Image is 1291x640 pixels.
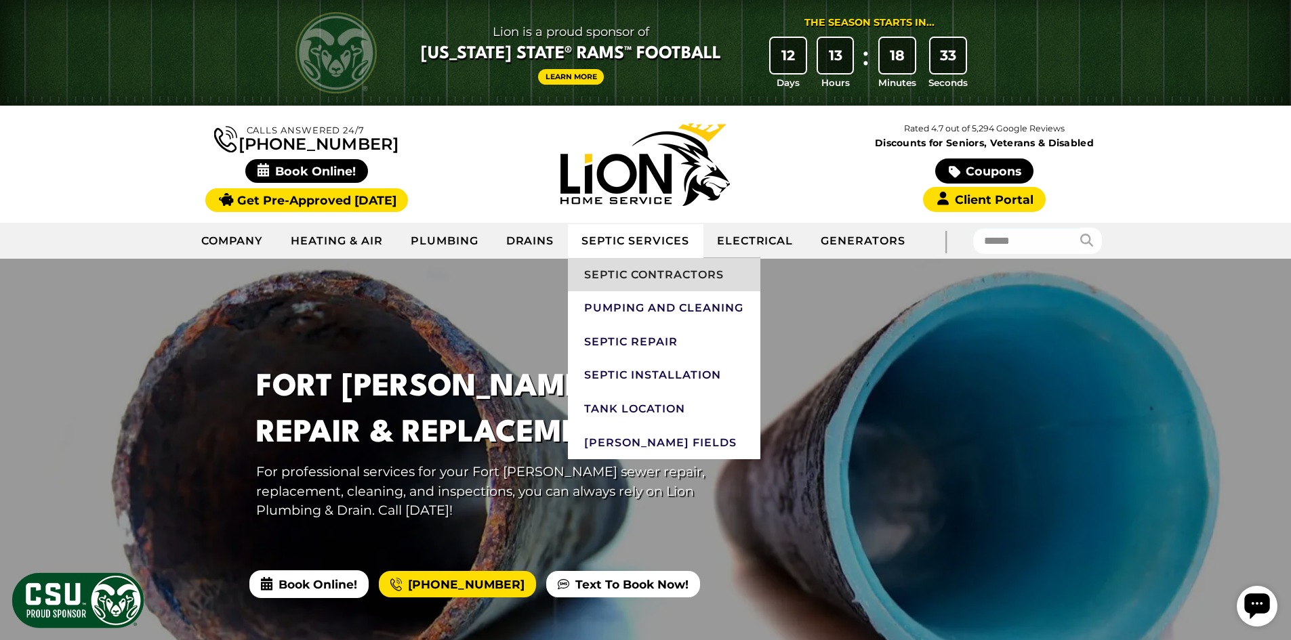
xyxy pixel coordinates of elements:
a: Septic Installation [568,358,760,392]
a: [PERSON_NAME] Fields [568,426,760,460]
div: 33 [930,38,966,73]
div: 18 [880,38,915,73]
a: Get Pre-Approved [DATE] [205,188,408,212]
a: Company [188,224,278,258]
a: Client Portal [923,187,1045,212]
img: CSU Sponsor Badge [10,571,146,630]
h1: Fort [PERSON_NAME] Sewer Repair & Replacement [256,365,750,456]
div: | [919,223,973,259]
a: Electrical [703,224,808,258]
span: Days [777,76,800,89]
a: Heating & Air [277,224,396,258]
a: Tank Location [568,392,760,426]
span: Minutes [878,76,916,89]
div: 12 [771,38,806,73]
a: Plumbing [397,224,493,258]
a: Drains [493,224,569,258]
a: Generators [807,224,919,258]
div: The Season Starts in... [804,16,935,30]
span: [US_STATE] State® Rams™ Football [421,43,721,66]
span: Discounts for Seniors, Veterans & Disabled [818,138,1151,148]
div: : [859,38,872,90]
span: Seconds [928,76,968,89]
span: Book Online! [249,570,369,597]
a: Septic Contractors [568,258,760,292]
span: Hours [821,76,850,89]
span: Book Online! [245,159,368,183]
p: Rated 4.7 out of 5,294 Google Reviews [815,121,1153,136]
img: CSU Rams logo [295,12,377,93]
p: For professional services for your Fort [PERSON_NAME] sewer repair, replacement, cleaning, and in... [256,462,750,520]
a: Septic Repair [568,325,760,359]
div: 13 [818,38,853,73]
div: Open chat widget [5,5,46,46]
a: [PHONE_NUMBER] [379,571,536,598]
a: [PHONE_NUMBER] [214,123,398,152]
a: Septic Services [568,224,703,258]
a: Pumping and Cleaning [568,291,760,325]
a: Coupons [935,158,1033,184]
a: Learn More [538,69,604,85]
a: Text To Book Now! [546,571,700,598]
span: Lion is a proud sponsor of [421,21,721,43]
img: Lion Home Service [560,123,730,206]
